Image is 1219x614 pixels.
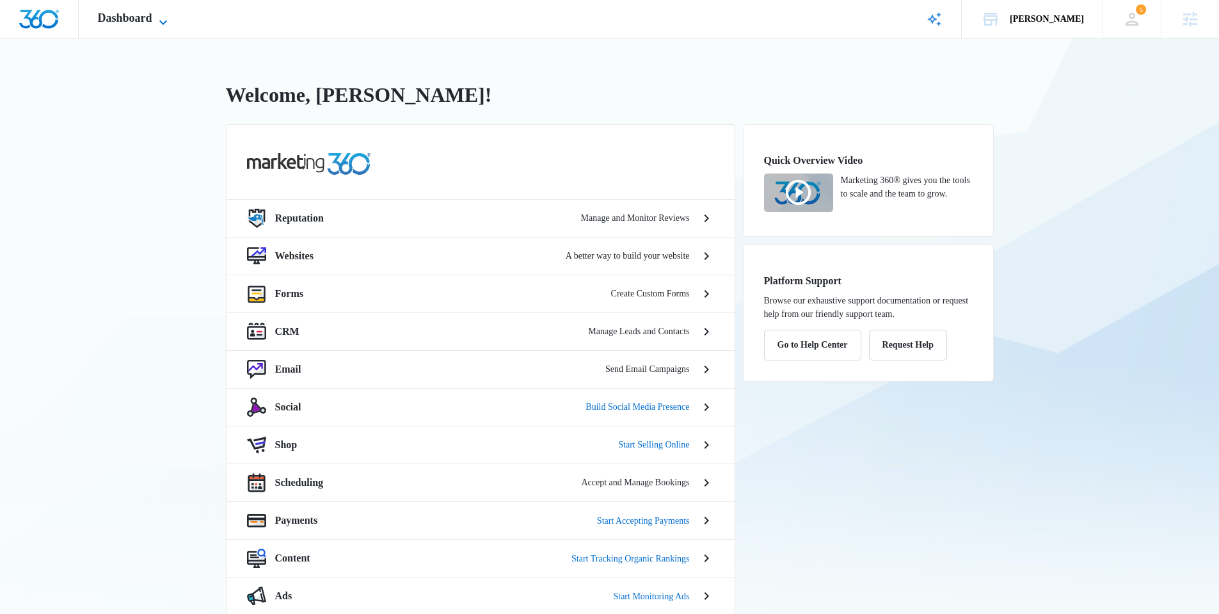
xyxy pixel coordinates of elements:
[275,551,310,566] p: Content
[247,549,266,568] img: content
[227,350,735,388] a: nurtureEmailSend Email Campaigns
[275,248,314,264] p: Websites
[1136,4,1146,15] span: 5
[227,275,735,312] a: formsFormsCreate Custom Forms
[227,237,735,275] a: websiteWebsitesA better way to build your website
[275,437,298,453] p: Shop
[275,286,303,302] p: Forms
[764,294,973,321] p: Browse our exhaustive support documentation or request help from our friendly support team.
[247,284,266,303] img: forms
[611,287,690,300] p: Create Custom Forms
[275,362,301,377] p: Email
[226,79,492,110] h1: Welcome, [PERSON_NAME]!
[841,174,973,207] p: Marketing 360® gives you the tools to scale and the team to grow.
[1136,4,1146,15] div: notifications count
[764,330,861,360] button: Go to Help Center
[247,586,266,606] img: ads
[247,511,266,530] img: payments
[247,322,266,341] img: crm
[275,211,324,226] p: Reputation
[869,330,948,360] button: Request Help
[227,539,735,577] a: contentContentStart Tracking Organic Rankings
[764,174,833,212] img: Quick Overview Video
[275,324,299,339] p: CRM
[588,325,689,338] p: Manage Leads and Contacts
[605,362,689,376] p: Send Email Campaigns
[227,426,735,464] a: shopAppShopStart Selling Online
[247,209,266,228] img: reputation
[227,388,735,426] a: socialSocialBuild Social Media Presence
[227,464,735,502] a: schedulingSchedulingAccept and Manage Bookings
[597,514,690,528] p: Start Accepting Payments
[247,360,266,379] img: nurture
[227,501,735,539] a: paymentsPaymentsStart Accepting Payments
[275,475,324,490] p: Scheduling
[869,340,948,350] a: Request Help
[247,473,266,493] img: scheduling
[247,435,266,455] img: shopApp
[613,590,689,603] p: Start Monitoring Ads
[247,398,266,417] img: social
[566,249,690,263] p: A better way to build your website
[227,199,735,237] a: reputationReputationManage and Monitor Reviews
[618,438,689,451] p: Start Selling Online
[98,12,152,25] span: Dashboard
[247,246,266,266] img: website
[586,400,689,414] p: Build Social Media Presence
[227,312,735,350] a: crmCRMManage Leads and Contacts
[275,588,292,604] p: Ads
[764,153,973,168] h2: Quick Overview Video
[571,552,689,565] p: Start Tracking Organic Rankings
[1010,14,1084,24] div: account name
[247,153,371,175] img: common.products.marketing.title
[764,273,973,289] h2: Platform Support
[764,340,869,350] a: Go to Help Center
[275,513,318,528] p: Payments
[581,476,689,489] p: Accept and Manage Bookings
[275,400,301,415] p: Social
[581,211,690,225] p: Manage and Monitor Reviews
